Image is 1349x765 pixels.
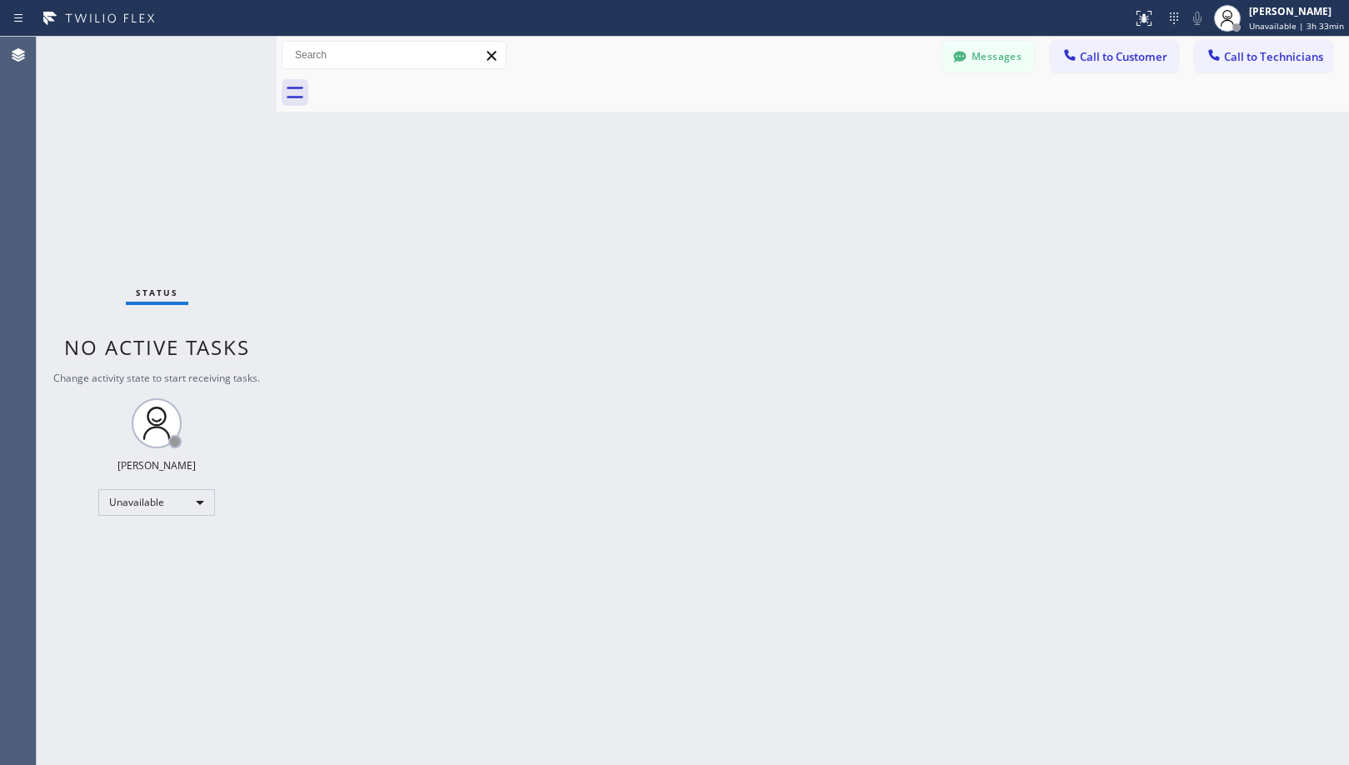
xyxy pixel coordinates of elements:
[1080,49,1167,64] span: Call to Customer
[282,42,506,68] input: Search
[1224,49,1323,64] span: Call to Technicians
[1249,20,1344,32] span: Unavailable | 3h 33min
[1186,7,1209,30] button: Mute
[64,333,250,361] span: No active tasks
[98,489,215,516] div: Unavailable
[942,41,1034,72] button: Messages
[1249,4,1344,18] div: [PERSON_NAME]
[1195,41,1332,72] button: Call to Technicians
[53,371,260,385] span: Change activity state to start receiving tasks.
[117,458,196,472] div: [PERSON_NAME]
[1051,41,1178,72] button: Call to Customer
[136,287,178,298] span: Status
